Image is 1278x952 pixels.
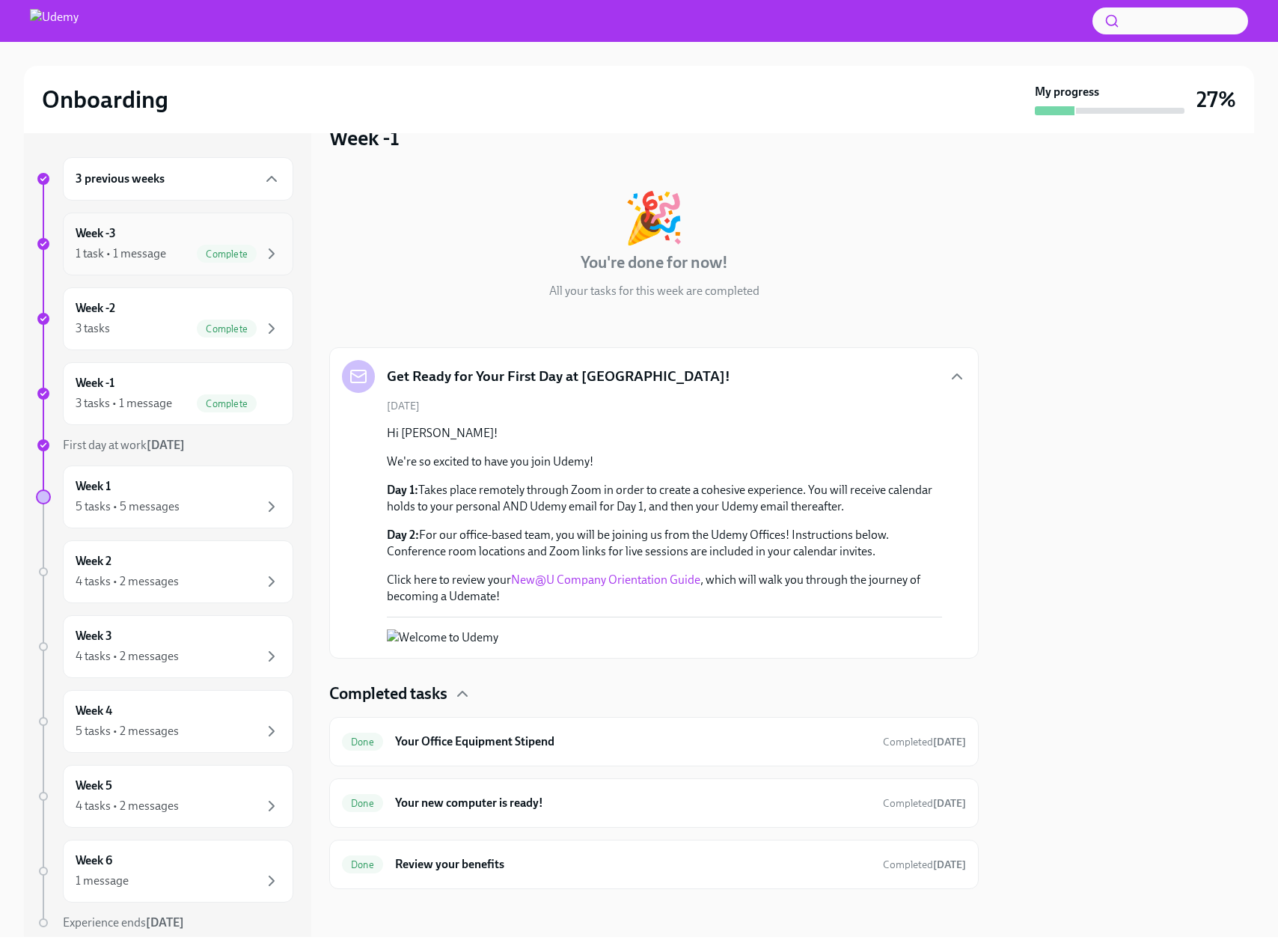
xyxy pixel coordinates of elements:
span: August 22nd, 2025 14:04 [883,796,966,811]
strong: Day 2: [387,528,419,542]
img: Udemy [30,9,79,33]
a: Week -23 tasksComplete [36,287,293,350]
span: Done [342,798,383,809]
div: 3 previous weeks [63,157,293,201]
h6: Your Office Equipment Stipend [395,733,871,750]
div: 4 tasks • 2 messages [76,798,179,814]
a: Week 15 tasks • 5 messages [36,466,293,528]
h6: Week -2 [76,300,115,317]
span: August 13th, 2025 12:47 [883,858,966,872]
span: Complete [197,398,257,409]
a: DoneReview your benefitsCompleted[DATE] [342,852,966,876]
div: Completed tasks [329,683,979,705]
button: Zoom image [387,629,804,646]
div: 3 tasks [76,320,110,337]
p: All your tasks for this week are completed [549,283,759,299]
strong: [DATE] [933,736,966,748]
span: Completed [883,736,966,748]
p: Click here to review your , which will walk you through the journey of becoming a Udemate! [387,572,942,605]
div: 5 tasks • 2 messages [76,723,179,739]
span: Done [342,859,383,870]
a: New@U Company Orientation Guide [511,573,700,587]
h6: Your new computer is ready! [395,795,871,811]
div: 4 tasks • 2 messages [76,573,179,590]
a: Week -13 tasks • 1 messageComplete [36,362,293,425]
span: Complete [197,248,257,260]
div: 1 message [76,873,129,889]
p: Takes place remotely through Zoom in order to create a cohesive experience. You will receive cale... [387,482,942,515]
h6: Week -3 [76,225,116,242]
h6: Week 5 [76,778,112,794]
h6: Week 4 [76,703,112,719]
h6: Week 1 [76,478,111,495]
h3: 27% [1196,86,1236,113]
strong: [DATE] [933,858,966,871]
a: Week 61 message [36,840,293,903]
h5: Get Ready for Your First Day at [GEOGRAPHIC_DATA]! [387,367,730,386]
a: Week 45 tasks • 2 messages [36,690,293,753]
span: Completed [883,858,966,871]
a: First day at work[DATE] [36,437,293,454]
h6: Review your benefits [395,856,871,873]
div: 5 tasks • 5 messages [76,498,180,515]
strong: [DATE] [933,797,966,810]
span: Experience ends [63,915,184,930]
h6: Week 2 [76,553,111,570]
a: DoneYour new computer is ready!Completed[DATE] [342,791,966,815]
a: Week 54 tasks • 2 messages [36,765,293,828]
span: August 12th, 2025 07:07 [883,735,966,749]
p: For our office-based team, you will be joining us from the Udemy Offices! Instructions below. Con... [387,527,942,560]
div: 3 tasks • 1 message [76,395,172,412]
span: [DATE] [387,399,420,413]
h6: Week 3 [76,628,112,644]
h6: Week -1 [76,375,114,391]
h6: 3 previous weeks [76,171,165,187]
span: First day at work [63,438,185,452]
h2: Onboarding [42,85,168,115]
p: Hi [PERSON_NAME]! [387,425,942,442]
h6: Week 6 [76,852,112,869]
h4: You're done for now! [581,251,728,274]
div: 4 tasks • 2 messages [76,648,179,665]
strong: Day 1: [387,483,418,497]
strong: [DATE] [147,438,185,452]
div: 🎉 [623,193,685,242]
a: Week 34 tasks • 2 messages [36,615,293,678]
span: Complete [197,323,257,335]
a: DoneYour Office Equipment StipendCompleted[DATE] [342,730,966,754]
a: Week -31 task • 1 messageComplete [36,213,293,275]
p: We're so excited to have you join Udemy! [387,454,942,470]
strong: [DATE] [146,915,184,930]
h3: Week -1 [329,124,400,151]
strong: My progress [1035,84,1099,100]
span: Done [342,736,383,748]
span: Completed [883,797,966,810]
h4: Completed tasks [329,683,447,705]
div: 1 task • 1 message [76,245,166,262]
a: Week 24 tasks • 2 messages [36,540,293,603]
